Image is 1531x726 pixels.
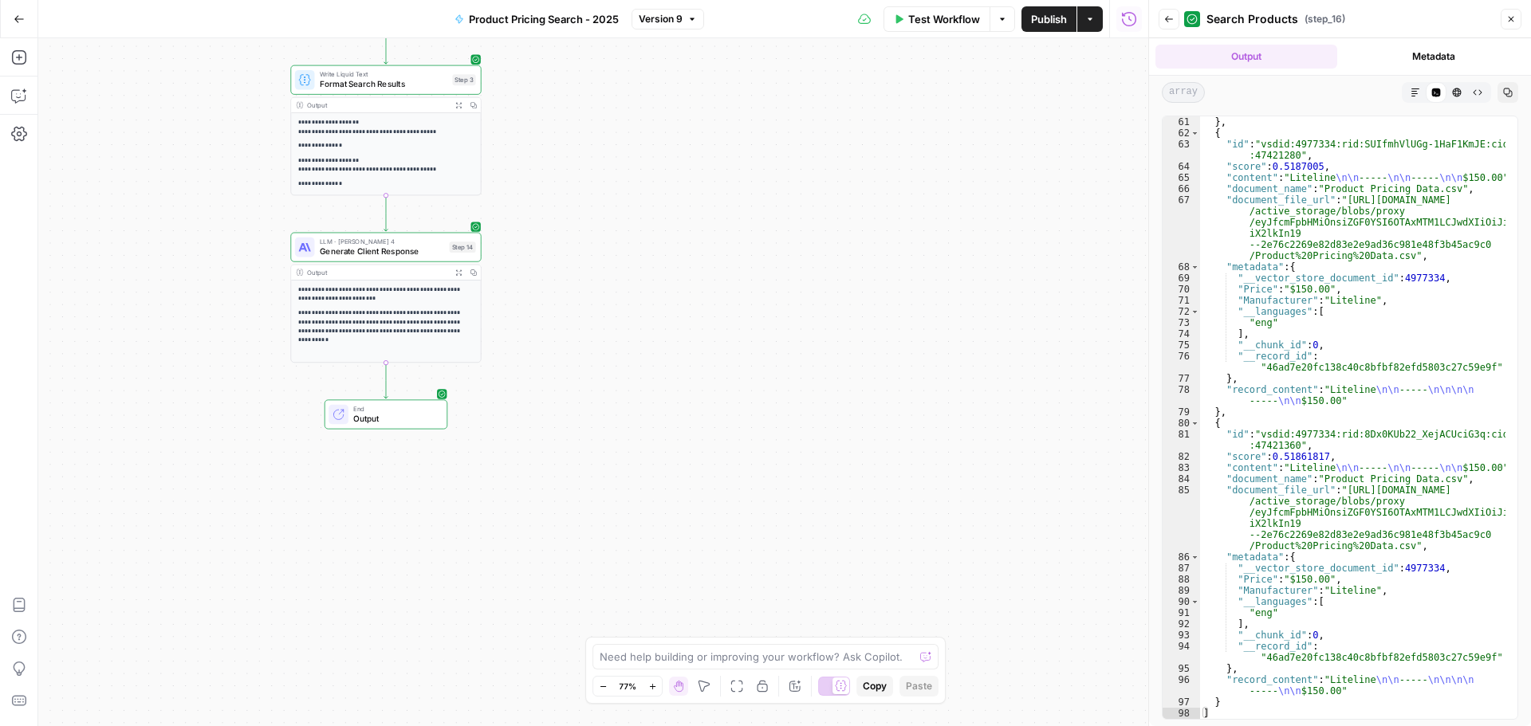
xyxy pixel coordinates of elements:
span: Publish [1031,11,1067,27]
span: Toggle code folding, rows 72 through 74 [1191,306,1199,317]
span: Generate Client Response [320,245,445,257]
div: 90 [1163,596,1200,607]
span: Version 9 [639,12,683,26]
div: 87 [1163,563,1200,574]
span: ( step_16 ) [1305,12,1345,26]
div: 85 [1163,485,1200,551]
div: 62 [1163,128,1200,139]
g: Edge from step_16 to step_3 [384,28,388,64]
span: Search Products [1206,11,1298,27]
div: 61 [1163,116,1200,128]
div: Step 3 [452,74,475,85]
div: 63 [1163,139,1200,161]
button: Copy [856,676,893,697]
div: 84 [1163,473,1200,485]
span: Toggle code folding, rows 86 through 95 [1191,551,1199,563]
button: Metadata [1344,45,1525,69]
span: Format Search Results [320,78,447,90]
div: 82 [1163,451,1200,462]
button: Test Workflow [884,6,990,32]
div: 89 [1163,585,1200,596]
div: 67 [1163,194,1200,261]
div: 69 [1163,273,1200,284]
div: Output [307,268,447,277]
span: Write Liquid Text [320,69,447,79]
span: Toggle code folding, rows 80 through 97 [1191,418,1199,429]
span: Toggle code folding, rows 68 through 77 [1191,261,1199,273]
span: Copy [863,679,887,693]
g: Edge from step_3 to step_14 [384,195,388,231]
div: 74 [1163,328,1200,339]
span: Toggle code folding, rows 62 through 79 [1191,128,1199,139]
div: 98 [1163,708,1200,719]
div: 91 [1163,607,1200,618]
g: Edge from step_14 to end [384,363,388,398]
div: EndOutput [290,399,481,429]
span: Product Pricing Search - 2025 [469,11,619,27]
div: 80 [1163,418,1200,429]
div: 72 [1163,306,1200,317]
div: 94 [1163,641,1200,663]
span: 77% [619,680,636,693]
div: 79 [1163,406,1200,418]
div: 97 [1163,697,1200,708]
div: 88 [1163,574,1200,585]
div: 70 [1163,284,1200,295]
div: 71 [1163,295,1200,306]
div: 92 [1163,618,1200,630]
button: Product Pricing Search - 2025 [445,6,628,32]
span: Output [353,413,437,425]
div: Step 14 [449,241,475,253]
button: Version 9 [632,9,704,29]
span: array [1162,82,1205,103]
div: 75 [1163,339,1200,351]
div: 76 [1163,351,1200,373]
span: Paste [906,679,932,693]
div: 93 [1163,630,1200,641]
span: Toggle code folding, rows 90 through 92 [1191,596,1199,607]
div: 65 [1163,172,1200,183]
button: Output [1155,45,1337,69]
div: Output [307,100,447,110]
div: 96 [1163,674,1200,697]
button: Paste [899,676,939,697]
div: 95 [1163,663,1200,674]
div: 86 [1163,551,1200,563]
span: LLM · [PERSON_NAME] 4 [320,237,445,246]
div: 64 [1163,161,1200,172]
div: 66 [1163,183,1200,194]
div: 83 [1163,462,1200,473]
span: End [353,404,437,414]
button: Publish [1021,6,1076,32]
div: 77 [1163,373,1200,384]
span: Test Workflow [908,11,980,27]
div: 68 [1163,261,1200,273]
div: 78 [1163,384,1200,406]
div: 73 [1163,317,1200,328]
div: 81 [1163,429,1200,451]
